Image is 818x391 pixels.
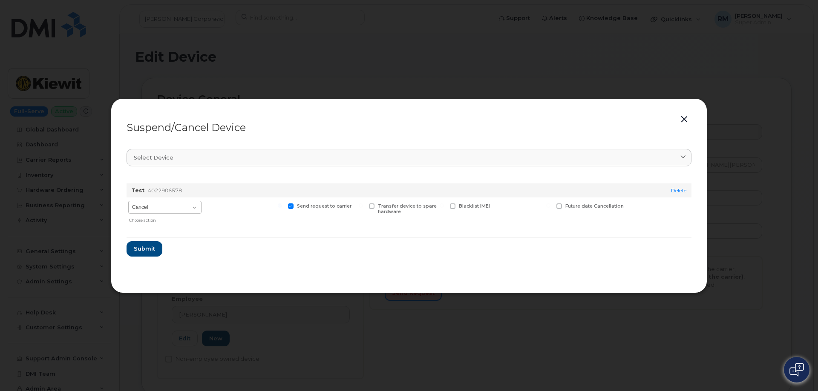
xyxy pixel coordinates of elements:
[127,149,691,166] a: Select device
[134,245,155,253] span: Submit
[789,363,804,377] img: Open chat
[297,203,351,209] span: Send request to carrier
[127,241,162,257] button: Submit
[378,203,437,214] span: Transfer device to spare hardware
[132,187,144,194] strong: Test
[671,187,686,194] a: Delete
[440,203,444,208] input: Blacklist IMEI
[359,203,363,208] input: Transfer device to spare hardware
[546,203,550,208] input: Future date Cancellation
[459,203,490,209] span: Blacklist IMEI
[127,123,691,133] div: Suspend/Cancel Device
[134,154,173,162] span: Select device
[129,214,202,223] div: Choose action
[148,187,182,194] span: 4022906578
[565,203,624,209] span: Future date Cancellation
[278,203,282,208] input: Send request to carrier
